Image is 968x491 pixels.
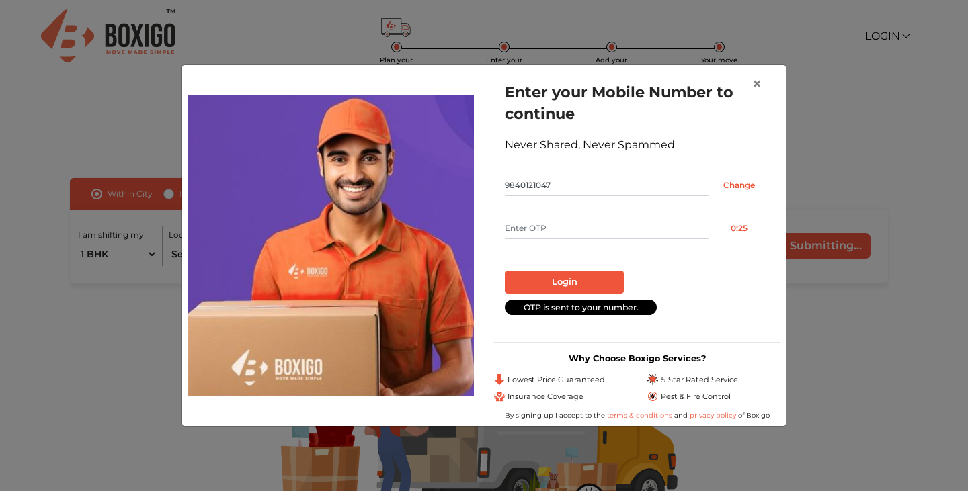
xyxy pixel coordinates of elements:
[709,218,770,239] button: 0:25
[505,300,657,315] div: OTP is sent to your number.
[494,353,780,363] h3: Why Choose Boxigo Services?
[661,374,738,386] span: 5 Star Rated Service
[494,410,780,420] div: By signing up I accept to the and of Boxigo
[508,374,605,386] span: Lowest Price Guaranteed
[505,81,770,124] h1: Enter your Mobile Number to continue
[688,411,738,420] a: privacy policy
[607,411,674,420] a: terms & conditions
[709,175,770,196] input: Change
[661,391,731,402] span: Pest & Fire Control
[505,175,709,196] input: Mobile No
[508,391,583,402] span: Insurance Coverage
[741,65,772,103] button: Close
[188,95,474,396] img: relocation-img
[505,137,770,153] div: Never Shared, Never Spammed
[752,74,762,93] span: ×
[505,271,624,294] button: Login
[505,218,709,239] input: Enter OTP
